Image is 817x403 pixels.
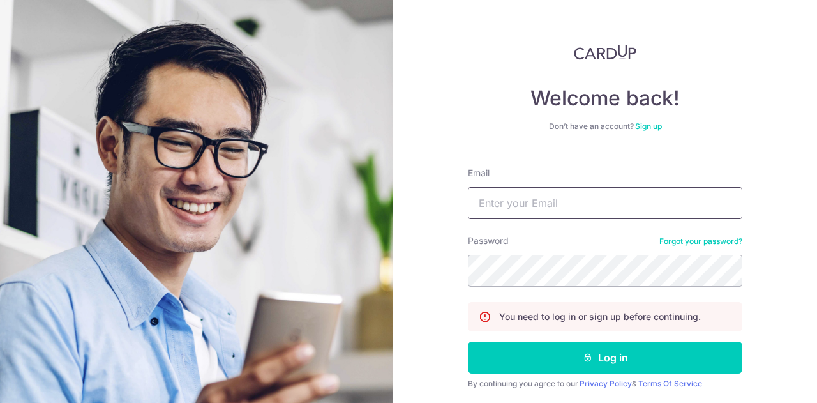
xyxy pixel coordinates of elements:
a: Forgot your password? [659,236,742,247]
label: Email [468,167,490,179]
a: Terms Of Service [638,379,702,388]
label: Password [468,234,509,247]
img: CardUp Logo [574,45,636,60]
div: Don’t have an account? [468,121,742,132]
div: By continuing you agree to our & [468,379,742,389]
a: Sign up [635,121,662,131]
p: You need to log in or sign up before continuing. [499,310,701,323]
input: Enter your Email [468,187,742,219]
a: Privacy Policy [580,379,632,388]
h4: Welcome back! [468,86,742,111]
button: Log in [468,342,742,374]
